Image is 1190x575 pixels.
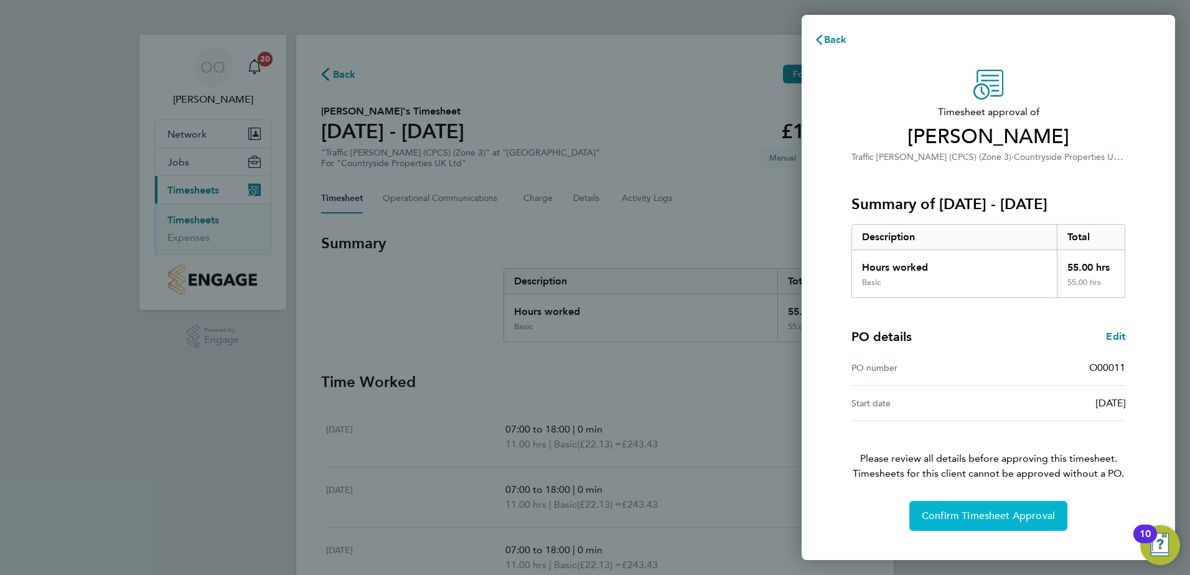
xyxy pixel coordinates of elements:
h4: PO details [851,328,912,345]
button: Back [802,27,860,52]
h3: Summary of [DATE] - [DATE] [851,194,1125,214]
div: Basic [862,278,881,287]
div: Start date [851,396,988,411]
span: Confirm Timesheet Approval [922,510,1055,522]
div: Hours worked [852,250,1057,278]
div: Description [852,225,1057,250]
span: O00011 [1089,362,1125,373]
p: Please review all details before approving this timesheet. [836,421,1140,481]
span: Back [824,34,847,45]
div: [DATE] [988,396,1125,411]
button: Confirm Timesheet Approval [909,501,1067,531]
div: Total [1057,225,1125,250]
span: Traffic [PERSON_NAME] (CPCS) (Zone 3) [851,152,1011,162]
span: Edit [1106,330,1125,342]
span: · [1011,152,1014,162]
span: [PERSON_NAME] [851,124,1125,149]
div: 55.00 hrs [1057,278,1125,297]
a: Edit [1106,329,1125,344]
button: Open Resource Center, 10 new notifications [1140,525,1180,565]
div: 55.00 hrs [1057,250,1125,278]
span: Countryside Properties UK Ltd [1014,151,1135,162]
span: Timesheets for this client cannot be approved without a PO. [836,466,1140,481]
div: Summary of 15 - 21 Sep 2025 [851,224,1125,298]
span: Timesheet approval of [851,105,1125,119]
div: 10 [1140,534,1151,550]
div: PO number [851,360,988,375]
